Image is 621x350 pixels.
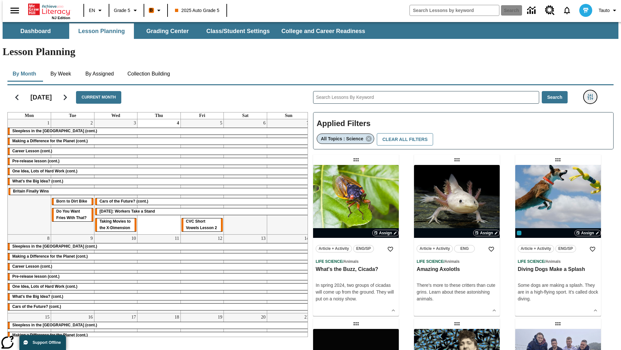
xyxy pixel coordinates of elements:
td: September 1, 2025 [8,119,51,234]
button: Class/Student Settings [201,23,275,39]
a: September 11, 2025 [173,235,180,242]
span: Life Science [316,259,343,264]
span: One Idea, Lots of Hard Work (cont.) [12,169,77,173]
div: Making a Difference for the Planet (cont.) [8,138,310,145]
a: September 4, 2025 [176,119,180,127]
a: Resource Center, Will open in new tab [541,2,559,19]
div: What's the Big Idea? (cont.) [8,178,310,185]
span: Topic: Life Science/Animals [417,258,497,265]
div: Cars of the Future? (cont.) [95,198,310,205]
span: EN [89,7,95,14]
span: ENG/SP [558,245,573,252]
div: 2025 Auto Grade 11 [517,231,521,235]
button: Show Details [388,306,398,315]
span: NJ Edition [52,16,70,20]
button: Show Details [489,306,499,315]
button: Assign Choose Dates [574,230,601,236]
h3: Diving Dogs Make a Splash [518,266,598,273]
span: Sleepless in the Animal Kingdom (cont.) [12,129,97,133]
span: Taking Movies to the X-Dimension [100,219,131,230]
a: Monday [24,112,35,119]
button: Add to Favorites [587,243,598,255]
span: Making a Difference for the Planet (cont.) [12,333,88,337]
span: Life Science [518,259,545,264]
h3: What's the Buzz, Cicada? [316,266,396,273]
div: Sleepless in the Animal Kingdom (cont.) [8,322,310,329]
a: Wednesday [110,112,121,119]
span: Animals [343,259,359,264]
span: Assign [480,230,493,236]
a: Notifications [559,2,575,19]
a: September 1, 2025 [46,119,51,127]
span: One Idea, Lots of Hard Work (cont.) [12,284,77,289]
button: Assign Choose Dates [372,230,399,236]
h2: Applied Filters [317,116,610,132]
span: Britain Finally Wins [13,189,49,193]
a: Saturday [241,112,250,119]
div: Pre-release lesson (cont.) [8,158,310,165]
td: September 13, 2025 [224,234,267,313]
td: September 9, 2025 [51,234,94,313]
a: Friday [198,112,207,119]
button: Article + Activity [518,245,554,252]
div: Draggable lesson: Amazing Axolotls [452,155,462,165]
span: Article + Activity [521,245,551,252]
button: Show Details [591,306,600,315]
div: Taking Movies to the X-Dimension [95,218,137,231]
span: Making a Difference for the Planet (cont.) [12,254,88,259]
span: Sleepless in the Animal Kingdom (cont.) [12,244,97,249]
a: September 10, 2025 [130,235,137,242]
span: Article + Activity [419,245,450,252]
a: September 9, 2025 [89,235,94,242]
a: Home [28,3,70,16]
span: Animals [444,259,460,264]
a: September 7, 2025 [305,119,310,127]
button: Filters Side menu [584,90,597,103]
button: Add to Favorites [485,243,497,255]
a: September 20, 2025 [260,313,267,321]
span: 2025 Auto Grade 5 [175,7,220,14]
button: By Week [45,66,77,82]
span: Animals [546,259,561,264]
button: College and Career Readiness [276,23,370,39]
a: September 13, 2025 [260,235,267,242]
div: There's more to these critters than cute grins. Learn about these astonishing animals. [417,282,497,302]
div: Britain Finally Wins [8,188,310,195]
span: What's the Big Idea? (cont.) [12,179,63,183]
td: September 2, 2025 [51,119,94,234]
h3: Amazing Axolotls [417,266,497,273]
div: Some dogs are making a splash. They are in a high-flying sport. It's called dock diving. [518,282,598,302]
span: B [150,6,153,14]
span: / [544,259,545,264]
td: September 8, 2025 [8,234,51,313]
button: Profile/Settings [596,5,621,16]
button: Lesson Planning [69,23,134,39]
span: Cars of the Future? (cont.) [100,199,148,204]
a: September 15, 2025 [44,313,51,321]
div: Home [28,2,70,20]
a: Thursday [154,112,164,119]
button: Search [542,91,568,104]
span: Career Lesson (cont.) [12,264,52,269]
div: Draggable lesson: Diving Dogs Make a Splash [553,155,563,165]
span: Career Lesson (cont.) [12,149,52,153]
div: Draggable lesson: What's the Buzz, Cicada? [351,155,361,165]
a: September 14, 2025 [303,235,310,242]
button: Collection Building [122,66,175,82]
button: ENG/SP [555,245,576,252]
div: lesson details [515,165,601,316]
span: Topic: Life Science/Animals [316,258,396,265]
button: Article + Activity [316,245,352,252]
button: Language: EN, Select a language [86,5,107,16]
a: September 8, 2025 [46,235,51,242]
a: September 6, 2025 [262,119,267,127]
td: September 7, 2025 [267,119,310,234]
div: Draggable lesson: Humans to the Rescue! [553,319,563,329]
span: / [443,259,444,264]
div: One Idea, Lots of Hard Work (cont.) [8,284,310,290]
div: lesson details [414,165,500,316]
a: Sunday [284,112,294,119]
div: Do You Want Fries With That? [52,208,93,221]
button: Article + Activity [417,245,453,252]
span: Assign [379,230,392,236]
